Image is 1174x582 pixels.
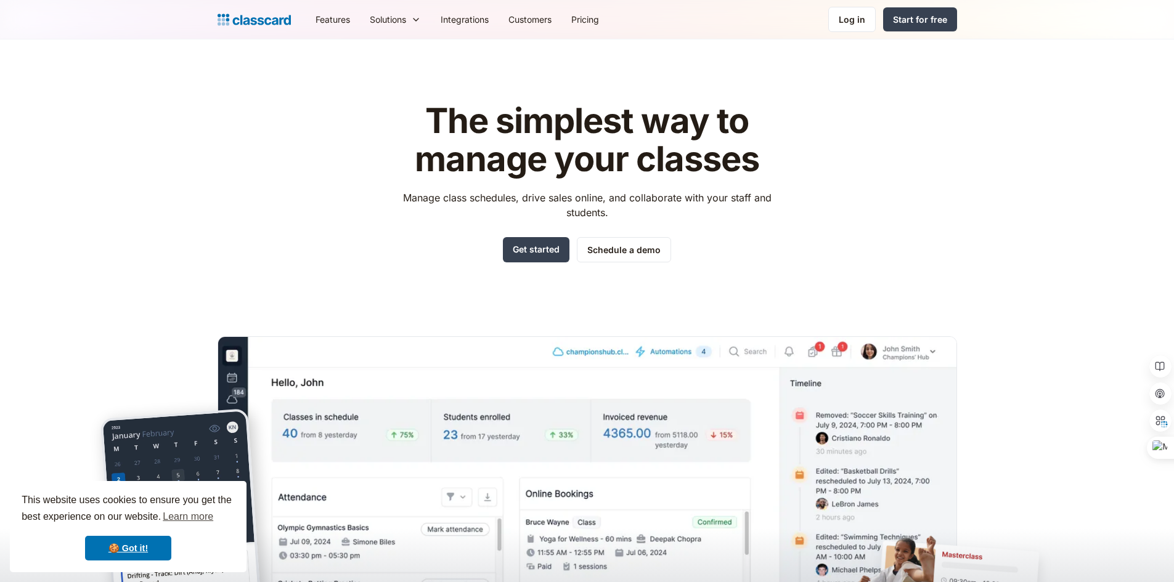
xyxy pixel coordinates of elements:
[218,11,291,28] a: Logo
[391,102,783,178] h1: The simplest way to manage your classes
[10,481,247,572] div: cookieconsent
[391,190,783,220] p: Manage class schedules, drive sales online, and collaborate with your staff and students.
[828,7,876,32] a: Log in
[839,13,865,26] div: Log in
[883,7,957,31] a: Start for free
[360,6,431,33] div: Solutions
[893,13,947,26] div: Start for free
[577,237,671,262] a: Schedule a demo
[306,6,360,33] a: Features
[85,536,171,560] a: dismiss cookie message
[499,6,561,33] a: Customers
[431,6,499,33] a: Integrations
[161,507,215,526] a: learn more about cookies
[370,13,406,26] div: Solutions
[503,237,569,262] a: Get started
[22,493,235,526] span: This website uses cookies to ensure you get the best experience on our website.
[561,6,609,33] a: Pricing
